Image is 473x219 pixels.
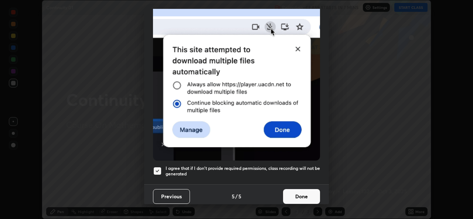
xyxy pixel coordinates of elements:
[238,192,241,200] h4: 5
[283,189,320,204] button: Done
[235,192,238,200] h4: /
[232,192,235,200] h4: 5
[166,165,320,177] h5: I agree that if I don't provide required permissions, class recording will not be generated
[153,189,190,204] button: Previous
